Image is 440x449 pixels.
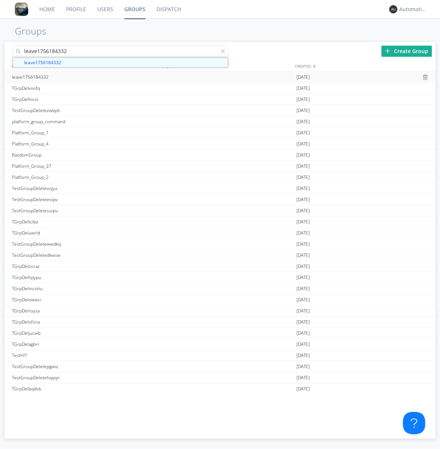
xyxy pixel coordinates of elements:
span: [DATE] [296,105,310,116]
span: [DATE] [296,227,310,239]
div: Platform_Group_37 [10,161,151,171]
a: TestGroupDeletedkwsw[DATE] [4,250,436,261]
span: [DATE] [296,83,310,94]
div: Create Group [381,46,432,57]
div: TestGroupDeleteeoipv [10,194,151,205]
a: TGrpDelznraz[DATE] [4,261,436,272]
span: [DATE] [296,328,310,339]
span: [DATE] [296,250,310,261]
a: TGrpDelroysa[DATE] [4,305,436,317]
a: TestGroupDeletepgwiz[DATE] [4,361,436,372]
a: TestGroupDeletehqqqn[DATE] [4,372,436,383]
div: TestH!!! [10,350,151,361]
div: TGrpDelznraz [10,261,151,272]
span: [DATE] [296,127,310,138]
a: TGrpDelhpypu[DATE] [4,272,436,283]
a: TGrpDelowwci[DATE] [4,294,436,305]
div: TestGroupDeletepgwiz [10,361,151,372]
div: TestGroupDeletesuqiu [10,205,151,216]
span: [DATE] [296,261,310,272]
a: Platform_Group_2[DATE] [4,172,436,183]
a: TestGroupDeletevojya[DATE] [4,183,436,194]
div: Platform_Group_2 [10,172,151,183]
div: TGrpDelmcohu [10,283,151,294]
span: [DATE] [296,116,310,127]
div: TGrpDelvoofq [10,83,151,94]
a: TGrpDelmcohu[DATE] [4,283,436,294]
span: [DATE] [296,294,310,305]
strong: leave1756184332 [24,59,61,66]
div: TGrpDelhpypu [10,272,151,283]
a: TGrpDeljucwb[DATE] [4,328,436,339]
div: RandomGroup [10,150,151,160]
div: TGrpDelofsna [10,317,151,327]
span: [DATE] [296,150,310,161]
span: [DATE] [296,283,310,294]
span: [DATE] [296,272,310,283]
span: [DATE] [296,317,310,328]
span: [DATE] [296,350,310,361]
a: Platform_Group_1[DATE] [4,127,436,138]
a: Platform_Group_4[DATE] [4,138,436,150]
span: [DATE] [296,239,310,250]
span: [DATE] [296,361,310,372]
iframe: Toggle Customer Support [403,412,425,434]
div: Platform_Group_4 [10,138,151,149]
a: platform_group_command[DATE] [4,116,436,127]
div: Automation+0004 [399,6,427,13]
div: TestGroupDeletezwbph [10,105,151,116]
img: 373638.png [389,5,397,13]
div: TGrpDelagbrr [10,339,151,350]
div: TGrpDelowwci [10,294,151,305]
div: TestGroupDeletehqqqn [10,372,151,383]
a: leave1756184332[DATE] [4,72,436,83]
a: TestGroupDeletewwdkq[DATE] [4,239,436,250]
a: TGrpDelbqdvb[DATE] [4,383,436,394]
div: TGrpDeljucwb [10,328,151,338]
a: TGrpDelagbrr[DATE] [4,339,436,350]
div: leave1756184332 [10,72,151,82]
span: [DATE] [296,216,310,227]
div: TestGroupDeletedkwsw [10,250,151,260]
a: RandomGroup[DATE] [4,150,436,161]
h1: Groups [15,26,440,36]
span: [DATE] [296,161,310,172]
a: TestGroupDeleteeoipv[DATE] [4,194,436,205]
span: [DATE] [296,383,310,394]
div: TGrpDelhicoi [10,94,151,105]
span: [DATE] [296,205,310,216]
div: TGrpDeltclbz [10,216,151,227]
span: [DATE] [296,372,310,383]
div: GROUPS [10,60,149,71]
img: 8ff700cf5bab4eb8a436322861af2272 [15,3,28,16]
img: plus.svg [385,48,390,53]
div: TestGroupDeletewwdkq [10,239,151,249]
span: [DATE] [296,183,310,194]
div: TGrpDeluwrld [10,227,151,238]
span: [DATE] [296,72,310,83]
div: CREATED [293,60,436,71]
input: Search groups [13,46,228,57]
span: [DATE] [296,138,310,150]
a: TGrpDeltclbz[DATE] [4,216,436,227]
a: TestGroupDeletezwbph[DATE] [4,105,436,116]
span: [DATE] [296,339,310,350]
a: TestGroupDeletesuqiu[DATE] [4,205,436,216]
a: TestH!!![DATE] [4,350,436,361]
a: Platform_Group_37[DATE] [4,161,436,172]
div: platform_group_command [10,116,151,127]
div: Platform_Group_1 [10,127,151,138]
div: TGrpDelbqdvb [10,383,151,394]
div: TestGroupDeletevojya [10,183,151,194]
div: TGrpDelroysa [10,305,151,316]
a: TGrpDeluwrld[DATE] [4,227,436,239]
a: TGrpDelvoofq[DATE] [4,83,436,94]
span: [DATE] [296,94,310,105]
a: TGrpDelhicoi[DATE] [4,94,436,105]
span: [DATE] [296,172,310,183]
span: [DATE] [296,305,310,317]
span: [DATE] [296,194,310,205]
a: TGrpDelofsna[DATE] [4,317,436,328]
